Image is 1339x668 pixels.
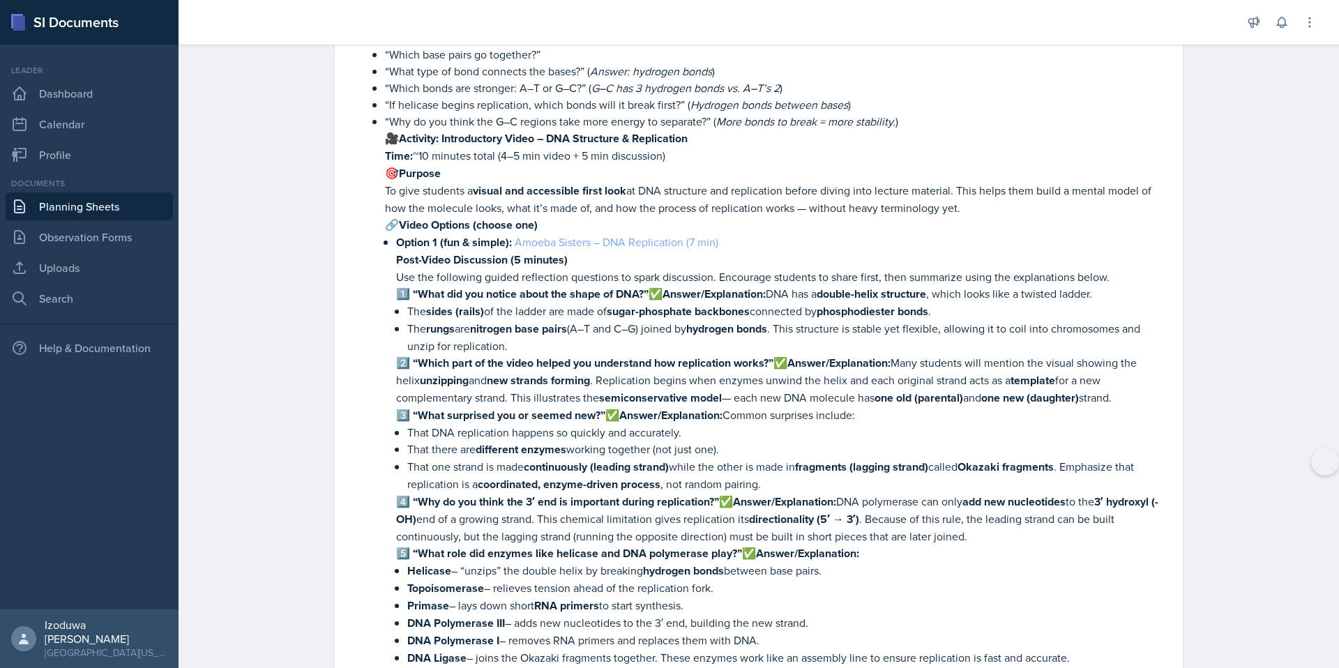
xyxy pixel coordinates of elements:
strong: Answer/Explanation: [756,545,859,561]
strong: one new (daughter) [981,390,1079,406]
p: “If helicase begins replication, which bonds will it break first?” ( ) [385,96,1166,113]
p: “Why do you think the G–C regions take more energy to separate?” ( ) [385,113,1166,130]
strong: different enzymes [476,441,566,457]
strong: Helicase [407,563,451,579]
strong: RNA primers [534,598,599,614]
strong: new strands forming [487,372,590,388]
strong: Time: [385,148,413,164]
p: – joins the Okazaki fragments together. These enzymes work like an assembly line to ensure replic... [407,649,1166,667]
strong: rungs [426,321,455,337]
a: Planning Sheets [6,192,173,220]
div: [GEOGRAPHIC_DATA][US_STATE] [45,646,167,660]
p: 🎥 [385,130,1166,147]
strong: sides (rails) [426,303,484,319]
p: ✅ Common surprises include: [396,407,1166,424]
strong: 5️⃣ “What role did enzymes like helicase and DNA polymerase play?” [396,545,742,561]
strong: 4️⃣ “Why do you think the 3′ end is important during replication?” [396,494,719,510]
div: Izoduwa [PERSON_NAME] [45,618,167,646]
em: Answer: hydrogen bonds [590,63,712,79]
strong: Answer/Explanation: [787,355,891,371]
strong: Answer/Explanation: [663,286,766,302]
p: The of the ladder are made of connected by . [407,303,1166,320]
div: Leader [6,64,173,77]
p: “Which base pairs go together?” [385,46,1166,63]
strong: Primase [407,598,449,614]
em: Hydrogen bonds between bases [690,97,848,112]
p: – “unzips” the double helix by breaking between base pairs. [407,562,1166,579]
strong: coordinated, enzyme-driven process [478,476,660,492]
strong: Post-Video Discussion (5 minutes) [396,252,568,268]
a: Dashboard [6,79,173,107]
p: To give students a at DNA structure and replication before diving into lecture material. This hel... [385,182,1166,216]
strong: Option 1 (fun & simple): [396,234,512,250]
p: ✅ [396,545,1166,562]
p: – relieves tension ahead of the replication fork. [407,579,1166,597]
strong: continuously (leading strand) [524,459,669,475]
strong: add new nucleotides [962,494,1066,510]
strong: directionality (5′ → 3′) [749,511,859,527]
strong: template [1011,372,1055,388]
p: 🔗 [385,216,1166,234]
strong: one old (parental) [875,390,963,406]
strong: sugar-phosphate backbones [607,303,750,319]
em: More bonds to break = more stability. [716,114,895,129]
a: Amoeba Sisters – DNA Replication (7 min) [515,234,718,250]
a: Uploads [6,254,173,282]
a: Observation Forms [6,223,173,251]
strong: visual and accessible first look [473,183,626,199]
strong: nitrogen base pairs [470,321,567,337]
p: That one strand is made while the other is made in called . Emphasize that replication is a , not... [407,458,1166,493]
strong: phosphodiester bonds [817,303,928,319]
a: Calendar [6,110,173,138]
strong: semiconservative model [599,390,722,406]
div: Help & Documentation [6,334,173,362]
strong: Activity: Introductory Video – DNA Structure & Replication [399,130,688,146]
strong: Answer/Explanation: [733,494,836,510]
strong: DNA Polymerase I [407,632,499,648]
p: The are (A–T and C–G) joined by . This structure is stable yet flexible, allowing it to coil into... [407,320,1166,354]
strong: 2️⃣ “Which part of the video helped you understand how replication works?” [396,355,773,371]
strong: Video Options (choose one) [399,217,538,233]
p: ✅ Many students will mention the visual showing the helix and . Replication begins when enzymes u... [396,354,1166,407]
strong: unzipping [420,372,469,388]
p: 🎯 [385,165,1166,182]
p: ✅ DNA has a , which looks like a twisted ladder. [396,285,1166,303]
strong: fragments (lagging strand) [795,459,928,475]
a: Profile [6,141,173,169]
strong: hydrogen bonds [643,563,724,579]
strong: Okazaki fragments [958,459,1054,475]
p: Use the following guided reflection questions to spark discussion. Encourage students to share fi... [396,268,1166,285]
strong: Answer/Explanation: [619,407,723,423]
p: ✅ DNA polymerase can only to the end of a growing strand. This chemical limitation gives replicat... [396,493,1166,545]
a: Search [6,284,173,312]
p: ~10 minutes total (4–5 min video + 5 min discussion) [385,147,1166,165]
p: – removes RNA primers and replaces them with DNA. [407,632,1166,649]
strong: Topoisomerase [407,580,484,596]
p: – lays down short to start synthesis. [407,597,1166,614]
strong: 1️⃣ “What did you notice about the shape of DNA?” [396,286,649,302]
strong: hydrogen bonds [686,321,767,337]
em: G–C has 3 hydrogen bonds vs. A–T’s 2 [591,80,780,96]
p: – adds new nucleotides to the 3′ end, building the new strand. [407,614,1166,632]
div: Documents [6,177,173,190]
strong: DNA Polymerase III [407,615,505,631]
strong: double-helix structure [817,286,926,302]
p: “What type of bond connects the bases?” ( ) [385,63,1166,79]
strong: Purpose [399,165,441,181]
p: “Which bonds are stronger: A–T or G–C?” ( ) [385,79,1166,96]
p: That there are working together (not just one). [407,441,1166,458]
p: That DNA replication happens so quickly and accurately. [407,424,1166,441]
strong: 3️⃣ “What surprised you or seemed new?” [396,407,605,423]
strong: DNA Ligase [407,650,467,666]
